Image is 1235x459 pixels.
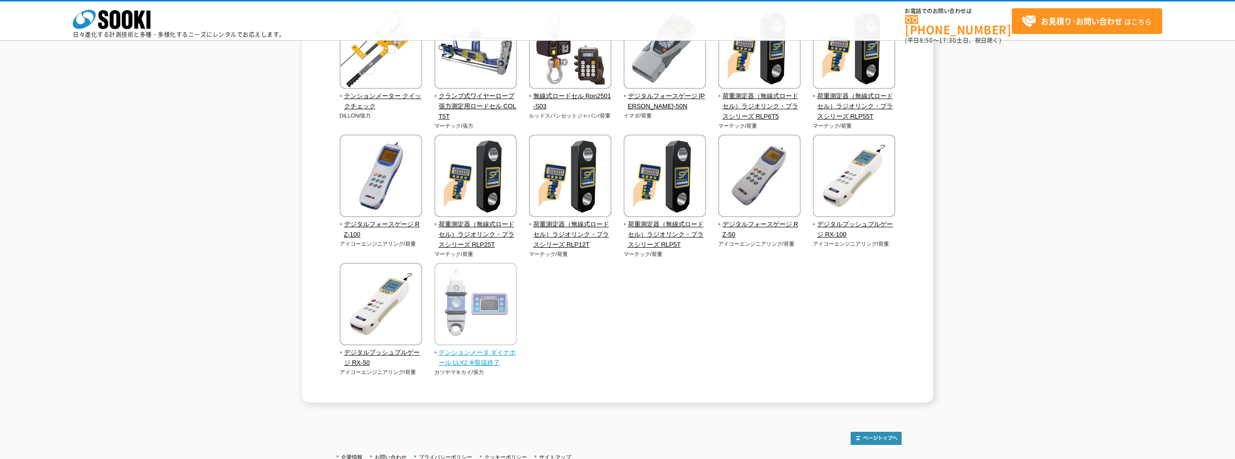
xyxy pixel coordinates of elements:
[1021,14,1152,29] span: はこちら
[813,220,896,240] span: デジタルプッシュプルゲージ RX-100
[340,348,423,368] span: デジタルプッシュプルゲージ RX-50
[718,240,801,248] p: アイコーエンジニアリング/荷重
[624,6,706,91] img: デジタルフォースゲージ ZTS-50N
[624,82,707,111] a: デジタルフォースゲージ [PERSON_NAME]-50N
[624,250,707,258] p: マーテック/荷重
[434,135,517,220] img: 荷重測定器（無線式ロードセル）ラジオリンク・プラスシリーズ RLP25T
[624,220,707,250] span: 荷重測定器（無線式ロードセル）ラジオリンク・プラスシリーズ RLP5T
[939,36,956,45] span: 17:30
[73,32,285,37] p: 日々進化する計測技術と多種・多様化するニーズにレンタルでお応えします。
[813,82,896,121] a: 荷重測定器（無線式ロードセル）ラジオリンク・プラスシリーズ RLP55T
[718,135,801,220] img: デジタルフォースゲージ RZ-50
[340,91,423,112] span: テンションメーター クイックチェック
[434,82,517,121] a: クランプ式ワイヤーロープ張力測定用ロードセル COLT5T
[813,6,895,91] img: 荷重測定器（無線式ロードセル）ラジオリンク・プラスシリーズ RLP55T
[905,8,1012,14] span: お電話でのお問い合わせは
[434,220,517,250] span: 荷重測定器（無線式ロードセル）ラジオリンク・プラスシリーズ RLP25T
[529,91,612,112] span: 無線式ロードセル Ron2501-S03
[718,220,801,240] span: デジタルフォースゲージ RZ-50
[340,210,423,239] a: デジタルフォースゲージ RZ-100
[340,240,423,248] p: アイコーエンジニアリング/荷重
[529,112,612,120] p: ルッドスパンセットジャパン/荷重
[718,82,801,121] a: 荷重測定器（無線式ロードセル）ラジオリンク・プラスシリーズ RLP6T5
[813,91,896,121] span: 荷重測定器（無線式ロードセル）ラジオリンク・プラスシリーズ RLP55T
[434,348,517,368] span: テンションメータ ダイナホール LLX2 ※取扱終了
[529,210,612,250] a: 荷重測定器（無線式ロードセル）ラジオリンク・プラスシリーズ RLP12T
[813,240,896,248] p: アイコーエンジニアリング/荷重
[434,210,517,250] a: 荷重測定器（無線式ロードセル）ラジオリンク・プラスシリーズ RLP25T
[434,122,517,130] p: マーテック/張力
[718,91,801,121] span: 荷重測定器（無線式ロードセル）ラジオリンク・プラスシリーズ RLP6T5
[718,6,801,91] img: 荷重測定器（無線式ロードセル）ラジオリンク・プラスシリーズ RLP6T5
[1041,15,1122,27] strong: お見積り･お問い合わせ
[340,135,422,220] img: デジタルフォースゲージ RZ-100
[340,112,423,120] p: DILLON/張力
[340,82,423,111] a: テンションメーター クイックチェック
[340,339,423,368] a: デジタルプッシュプルゲージ RX-50
[624,135,706,220] img: 荷重測定器（無線式ロードセル）ラジオリンク・プラスシリーズ RLP5T
[529,220,612,250] span: 荷重測定器（無線式ロードセル）ラジオリンク・プラスシリーズ RLP12T
[529,135,611,220] img: 荷重測定器（無線式ロードセル）ラジオリンク・プラスシリーズ RLP12T
[434,263,517,348] img: テンションメータ ダイナホール LLX2 ※取扱終了
[624,210,707,250] a: 荷重測定器（無線式ロードセル）ラジオリンク・プラスシリーズ RLP5T
[340,220,423,240] span: デジタルフォースゲージ RZ-100
[340,368,423,376] p: アイコーエンジニアリング/荷重
[851,432,902,445] img: トップページへ
[529,82,612,111] a: 無線式ロードセル Ron2501-S03
[718,210,801,239] a: デジタルフォースゲージ RZ-50
[434,368,517,376] p: カツヤマキカイ/張力
[624,91,707,112] span: デジタルフォースゲージ [PERSON_NAME]-50N
[813,122,896,130] p: マーテック/荷重
[624,112,707,120] p: イマダ/荷重
[813,210,896,239] a: デジタルプッシュプルゲージ RX-100
[434,6,517,91] img: クランプ式ワイヤーロープ張力測定用ロードセル COLT5T
[434,339,517,368] a: テンションメータ ダイナホール LLX2 ※取扱終了
[340,6,422,91] img: テンションメーター クイックチェック
[434,250,517,258] p: マーテック/荷重
[813,135,895,220] img: デジタルプッシュプルゲージ RX-100
[905,36,1001,45] span: (平日 ～ 土日、祝日除く)
[529,6,611,91] img: 無線式ロードセル Ron2501-S03
[920,36,933,45] span: 8:50
[434,91,517,121] span: クランプ式ワイヤーロープ張力測定用ロードセル COLT5T
[529,250,612,258] p: マーテック/荷重
[340,263,422,348] img: デジタルプッシュプルゲージ RX-50
[718,122,801,130] p: マーテック/荷重
[905,15,1012,35] a: [PHONE_NUMBER]
[1012,8,1162,34] a: お見積り･お問い合わせはこちら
